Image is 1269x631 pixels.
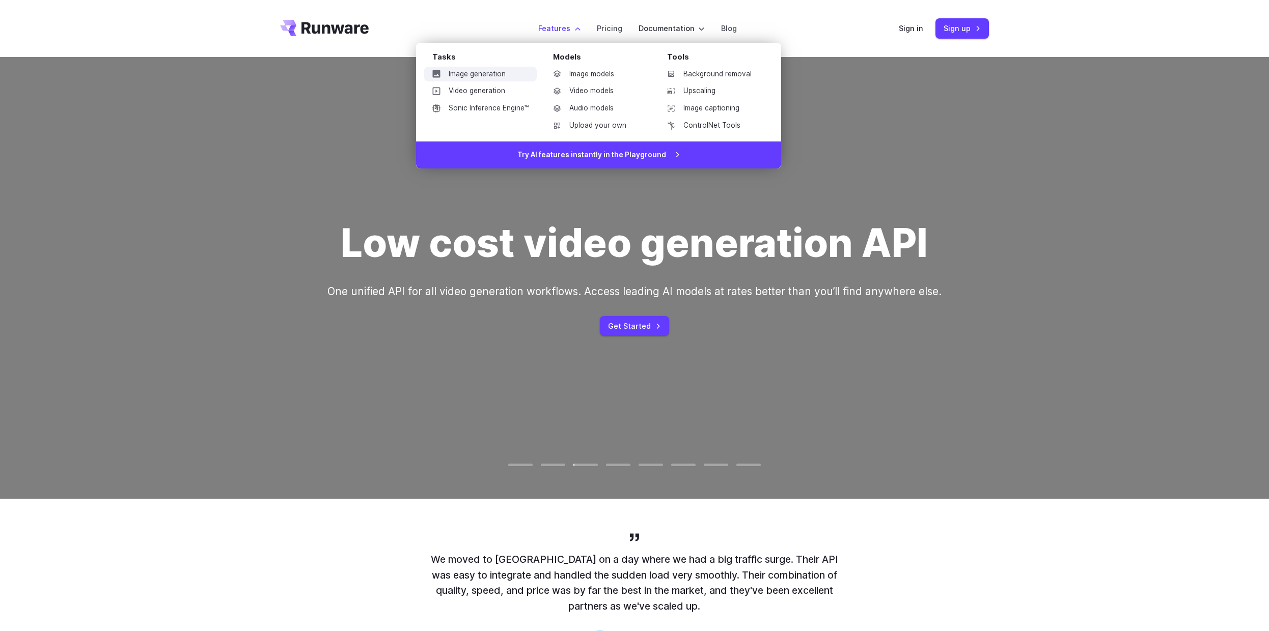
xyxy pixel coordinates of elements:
a: Image captioning [659,101,765,116]
div: Models [553,51,651,67]
a: Get Started [600,316,669,336]
a: Audio models [545,101,651,116]
p: One unified API for all video generation workflows. Access leading AI models at rates better than... [327,283,942,300]
a: Image models [545,67,651,82]
div: Tools [667,51,765,67]
a: Go to / [280,20,369,36]
a: Sonic Inference Engine™ [424,101,537,116]
a: ControlNet Tools [659,118,765,133]
a: Try AI features instantly in the Playground [416,141,781,169]
div: Tasks [432,51,537,67]
label: Features [538,22,581,34]
a: Video generation [424,83,537,99]
a: Sign up [935,18,989,38]
a: Pricing [597,22,622,34]
a: Blog [721,22,737,34]
p: We moved to [GEOGRAPHIC_DATA] on a day where we had a big traffic surge. Their API was easy to in... [431,552,838,614]
a: Upscaling [659,83,765,99]
a: Upload your own [545,118,651,133]
label: Documentation [639,22,705,34]
a: Image generation [424,67,537,82]
a: Video models [545,83,651,99]
a: Sign in [899,22,923,34]
a: Background removal [659,67,765,82]
h1: Low cost video generation API [341,220,928,267]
